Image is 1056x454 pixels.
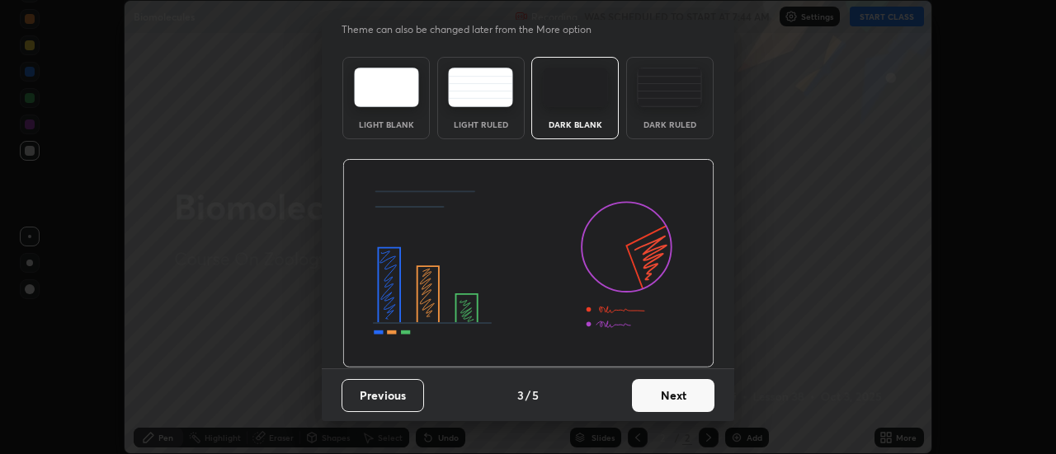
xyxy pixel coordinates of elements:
h4: / [526,386,530,404]
div: Dark Ruled [637,120,703,129]
img: darkRuledTheme.de295e13.svg [637,68,702,107]
img: lightRuledTheme.5fabf969.svg [448,68,513,107]
h4: 3 [517,386,524,404]
div: Light Ruled [448,120,514,129]
div: Light Blank [353,120,419,129]
img: darkThemeBanner.d06ce4a2.svg [342,159,714,368]
img: lightTheme.e5ed3b09.svg [354,68,419,107]
p: Theme can also be changed later from the More option [342,22,609,37]
button: Previous [342,379,424,412]
h4: 5 [532,386,539,404]
button: Next [632,379,714,412]
img: darkTheme.f0cc69e5.svg [543,68,608,107]
div: Dark Blank [542,120,608,129]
